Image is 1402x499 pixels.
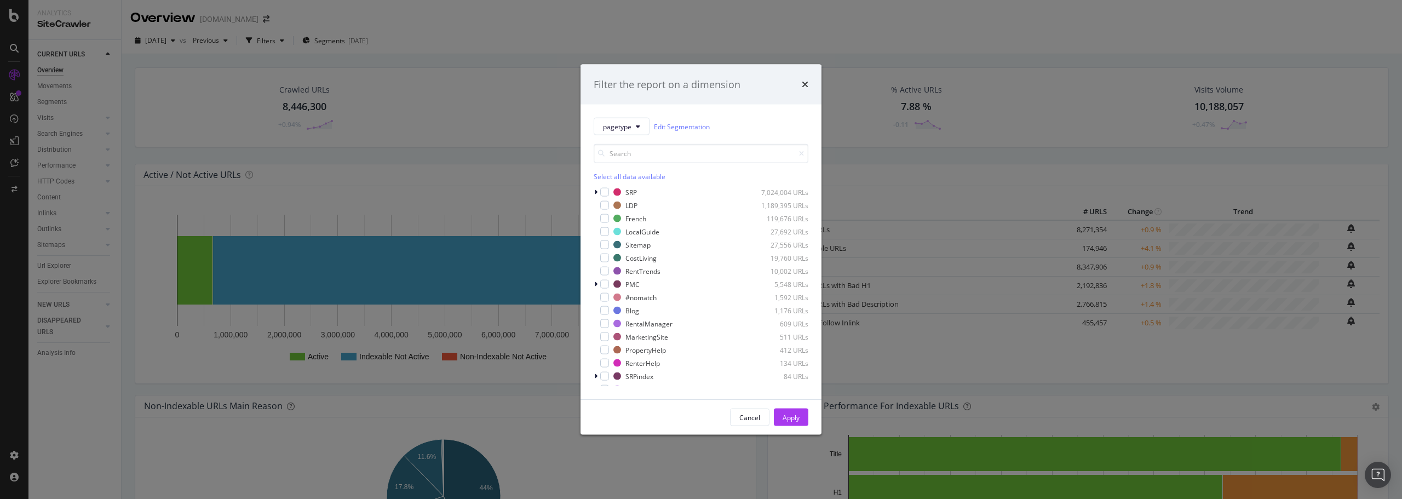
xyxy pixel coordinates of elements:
[625,385,643,394] div: about
[625,358,660,368] div: RenterHelp
[755,345,808,354] div: 412 URLs
[625,292,657,302] div: #nomatch
[603,122,631,131] span: pagetype
[625,266,660,276] div: RentTrends
[1365,462,1391,488] div: Open Intercom Messenger
[625,319,673,328] div: RentalManager
[625,214,646,223] div: French
[594,77,740,91] div: Filter the report on a dimension
[755,358,808,368] div: 134 URLs
[783,412,800,422] div: Apply
[755,306,808,315] div: 1,176 URLs
[625,371,653,381] div: SRPindex
[755,279,808,289] div: 5,548 URLs
[625,240,651,249] div: Sitemap
[755,200,808,210] div: 1,189,395 URLs
[594,144,808,163] input: Search
[625,332,668,341] div: MarketingSite
[730,409,769,426] button: Cancel
[755,227,808,236] div: 27,692 URLs
[755,187,808,197] div: 7,024,004 URLs
[594,118,650,135] button: pagetype
[625,306,639,315] div: Blog
[739,412,760,422] div: Cancel
[755,319,808,328] div: 609 URLs
[625,279,640,289] div: PMC
[755,371,808,381] div: 84 URLs
[755,385,808,394] div: 33 URLs
[625,227,659,236] div: LocalGuide
[755,240,808,249] div: 27,556 URLs
[625,200,637,210] div: LDP
[755,292,808,302] div: 1,592 URLs
[774,409,808,426] button: Apply
[594,172,808,181] div: Select all data available
[625,253,657,262] div: CostLiving
[755,332,808,341] div: 511 URLs
[625,187,637,197] div: SRP
[654,121,710,132] a: Edit Segmentation
[581,64,821,435] div: modal
[625,345,666,354] div: PropertyHelp
[755,214,808,223] div: 119,676 URLs
[755,253,808,262] div: 19,760 URLs
[755,266,808,276] div: 10,002 URLs
[802,77,808,91] div: times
